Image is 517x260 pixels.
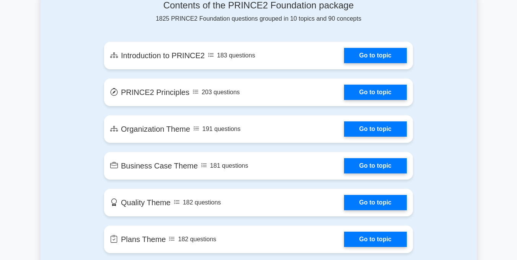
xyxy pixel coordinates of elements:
a: Go to topic [344,195,407,210]
a: Go to topic [344,85,407,100]
a: Go to topic [344,232,407,247]
a: Go to topic [344,158,407,173]
a: Go to topic [344,121,407,137]
a: Go to topic [344,48,407,63]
